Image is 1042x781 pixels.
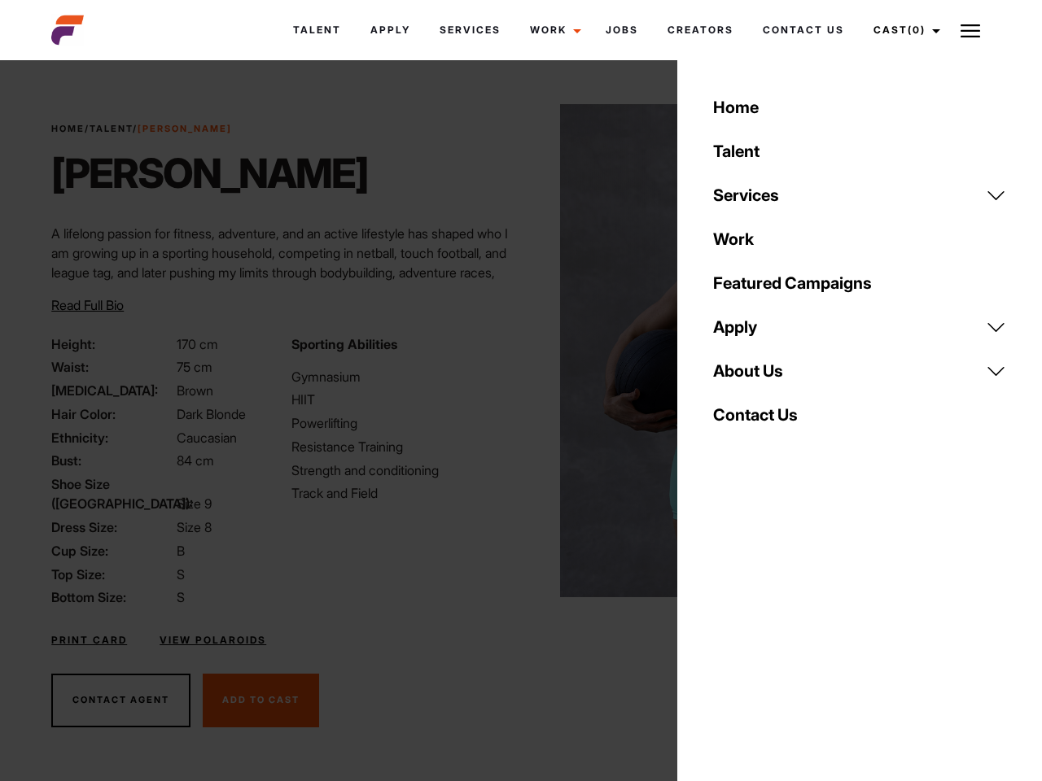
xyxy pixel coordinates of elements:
span: Size 9 [177,495,212,512]
strong: Sporting Abilities [291,336,397,352]
a: Cast(0) [859,8,950,52]
a: Home [703,85,1016,129]
span: 75 cm [177,359,212,375]
span: Bottom Size: [51,587,173,607]
span: Hair Color: [51,404,173,424]
li: HIIT [291,390,511,409]
span: Ethnicity: [51,428,173,447]
span: Add To Cast [222,694,300,705]
span: Size 8 [177,519,212,535]
img: Burger icon [961,21,980,41]
span: Waist: [51,357,173,377]
span: Brown [177,382,213,399]
strong: [PERSON_NAME] [138,123,232,134]
span: [MEDICAL_DATA]: [51,381,173,400]
a: Talent [278,8,356,52]
span: / / [51,122,232,136]
span: 170 cm [177,336,218,352]
span: Dress Size: [51,517,173,537]
span: B [177,543,185,559]
span: Cup Size: [51,541,173,561]
img: cropped-aefm-brand-fav-22-square.png [51,14,84,46]
li: Resistance Training [291,437,511,456]
a: Print Card [51,633,127,648]
a: Work [515,8,591,52]
span: S [177,589,185,605]
a: Apply [703,305,1016,349]
span: Caucasian [177,430,237,446]
span: (0) [908,24,926,36]
span: Top Size: [51,565,173,584]
a: Jobs [591,8,653,52]
button: Add To Cast [203,674,319,727]
a: Services [425,8,515,52]
button: Read Full Bio [51,295,124,315]
a: About Us [703,349,1016,393]
a: View Polaroids [160,633,266,648]
a: Apply [356,8,425,52]
a: Contact Us [703,393,1016,437]
span: 84 cm [177,452,214,469]
span: Shoe Size ([GEOGRAPHIC_DATA]): [51,474,173,513]
li: Track and Field [291,483,511,503]
a: Talent [703,129,1016,173]
span: Read Full Bio [51,297,124,313]
a: Contact Us [748,8,859,52]
span: Bust: [51,451,173,470]
a: Creators [653,8,748,52]
li: Gymnasium [291,367,511,386]
li: Powerlifting [291,413,511,433]
a: Talent [90,123,133,134]
span: Height: [51,334,173,354]
span: Dark Blonde [177,406,246,422]
a: Work [703,217,1016,261]
button: Contact Agent [51,674,190,727]
a: Services [703,173,1016,217]
li: Strength and conditioning [291,460,511,480]
p: A lifelong passion for fitness, adventure, and an active lifestyle has shaped who I am growing up... [51,224,511,302]
span: S [177,566,185,582]
a: Featured Campaigns [703,261,1016,305]
h1: [PERSON_NAME] [51,149,368,198]
a: Home [51,123,85,134]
